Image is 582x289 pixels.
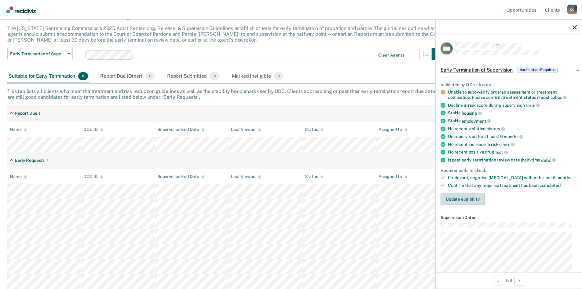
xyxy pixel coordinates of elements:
div: C C [567,5,577,14]
div: DOC ID [83,174,103,179]
div: Report Due [15,111,37,116]
div: Last Viewed [231,127,261,132]
div: Stable [448,110,577,116]
div: On supervision for at least 6 [448,134,577,139]
div: Stable [448,118,577,124]
span: employment [462,118,491,123]
div: Marked Ineligible [231,70,285,83]
div: Confirm that any required treatment has been [448,183,577,188]
div: DOC ID [83,127,103,132]
div: Unable to auto-verify ordered assessment or treatment completion. Please confirm treatment status... [448,90,577,100]
button: Next Opportunity [514,276,524,285]
div: Is past early termination review date (half-time [448,157,577,163]
span: months [556,175,571,180]
div: Decline in risk score during supervision [448,102,577,108]
span: 8 [78,72,88,80]
div: This tab lists all clients who meet the treatment and risk reduction guidelines as well as the st... [7,88,575,100]
span: term [525,103,540,108]
div: 1 [38,111,40,116]
div: Early Termination of SupervisionVerification Required [436,60,582,80]
span: Verification Required [518,67,558,73]
button: Previous Opportunity [493,276,503,285]
button: Update eligibility [441,193,485,205]
div: No recent violation [448,126,577,132]
div: Validated by O-Track data [441,82,577,87]
div: Status [305,127,324,132]
span: 0 [274,72,284,80]
p: The [US_STATE] Sentencing Commission’s 2025 Adult Sentencing, Release, & Supervision Guidelines e... [7,25,442,43]
div: 7 [46,158,49,163]
div: Assigned to [379,127,407,132]
span: Early Termination of Supervision [441,67,513,73]
div: Assigned to [379,174,407,179]
span: Early Termination of Supervision [10,51,65,57]
div: 1 / 8 [436,272,582,288]
div: Status [305,174,324,179]
div: Supervision End Date [157,127,205,132]
div: Supervision End Date [157,174,205,179]
div: Clear agents [378,53,404,58]
div: If relevant, negative [MEDICAL_DATA] within the last 6 [448,175,577,180]
div: Name [10,127,27,132]
img: Recidiviz [6,6,36,13]
span: housing [462,111,482,116]
div: Report Due (Other) [99,70,156,83]
span: score [499,142,515,147]
div: No recent increase in risk [448,142,577,147]
span: 0 [145,72,155,80]
div: Suitable for Early Termination [7,70,89,83]
button: Profile dropdown button [567,5,577,14]
span: history [486,126,505,131]
span: months [504,134,523,139]
span: date) [541,157,556,162]
div: No recent positive drug [448,150,577,155]
dt: Supervision Dates [441,215,577,220]
span: completed [540,183,561,188]
div: Early Requests [15,158,45,163]
span: 0 [210,72,219,80]
div: Last Viewed [231,174,261,179]
div: Report Submitted [166,70,221,83]
div: Name [10,174,27,179]
div: Requirements to check [441,168,577,173]
span: test [495,150,508,155]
